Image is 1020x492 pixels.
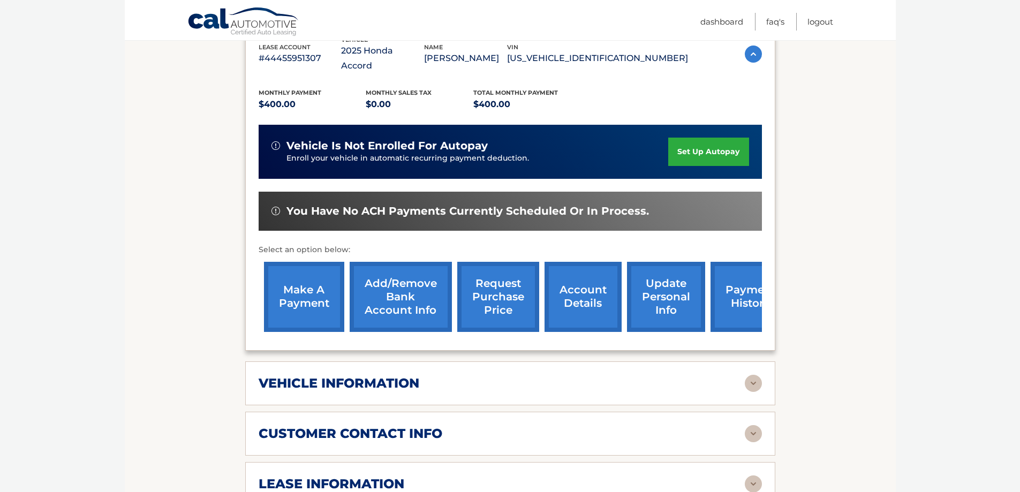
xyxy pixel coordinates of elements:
[668,138,749,166] a: set up autopay
[366,97,473,112] p: $0.00
[341,43,424,73] p: 2025 Honda Accord
[259,51,342,66] p: #44455951307
[259,476,404,492] h2: lease information
[271,207,280,215] img: alert-white.svg
[424,43,443,51] span: name
[259,375,419,391] h2: vehicle information
[507,43,518,51] span: vin
[507,51,688,66] p: [US_VEHICLE_IDENTIFICATION_NUMBER]
[766,13,784,31] a: FAQ's
[264,262,344,332] a: make a payment
[627,262,705,332] a: update personal info
[271,141,280,150] img: alert-white.svg
[187,7,300,38] a: Cal Automotive
[350,262,452,332] a: Add/Remove bank account info
[807,13,833,31] a: Logout
[259,89,321,96] span: Monthly Payment
[259,97,366,112] p: $400.00
[259,426,442,442] h2: customer contact info
[286,139,488,153] span: vehicle is not enrolled for autopay
[745,375,762,392] img: accordion-rest.svg
[286,153,669,164] p: Enroll your vehicle in automatic recurring payment deduction.
[286,205,649,218] span: You have no ACH payments currently scheduled or in process.
[457,262,539,332] a: request purchase price
[700,13,743,31] a: Dashboard
[711,262,791,332] a: payment history
[259,244,762,256] p: Select an option below:
[473,97,581,112] p: $400.00
[545,262,622,332] a: account details
[259,43,311,51] span: lease account
[745,46,762,63] img: accordion-active.svg
[424,51,507,66] p: [PERSON_NAME]
[366,89,432,96] span: Monthly sales Tax
[745,425,762,442] img: accordion-rest.svg
[473,89,558,96] span: Total Monthly Payment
